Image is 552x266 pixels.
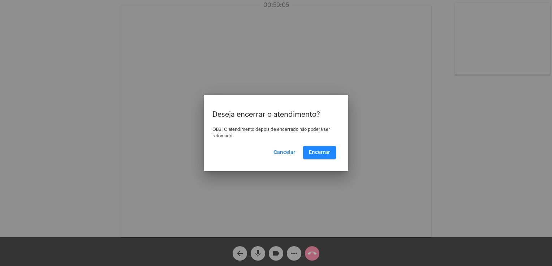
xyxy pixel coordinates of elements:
[268,146,301,159] button: Cancelar
[212,127,330,138] span: OBS: O atendimento depois de encerrado não poderá ser retomado.
[303,146,336,159] button: Encerrar
[273,150,296,155] span: Cancelar
[212,111,340,119] p: Deseja encerrar o atendimento?
[309,150,330,155] span: Encerrar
